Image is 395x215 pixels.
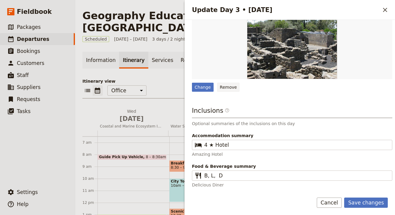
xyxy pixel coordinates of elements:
span: 8:30 – 9:30am [171,165,197,170]
input: Accommodation summary​ [204,141,388,149]
a: Services [148,52,177,69]
div: 12 pm [82,200,97,205]
h2: Wed [100,108,163,123]
div: 8 am [82,152,97,157]
span: Staff [17,72,29,78]
span: Guide Pick Up Vehicle [99,155,146,159]
span: Requests [17,96,40,102]
button: Save changes [344,198,388,208]
span: 8 – 8:30am [146,155,166,159]
span: [DATE] [100,114,163,123]
span: Departures [17,36,49,42]
span: ​ [225,108,230,115]
a: Requests [177,52,208,69]
span: Customers [17,60,44,66]
span: 3 days / 2 nights [152,36,187,42]
span: ​ [225,108,230,113]
span: Suppliers [17,84,41,90]
span: Accommodation summary [192,133,392,139]
button: List view [82,85,93,96]
span: Settings [17,189,38,195]
div: City Tour10am – 12pm [169,178,239,202]
p: Optional summaries of the inclusions on this day [192,121,392,127]
span: [DATE] – [DATE] [114,36,147,42]
button: Close drawer [380,5,390,15]
span: Breakfast [171,161,237,165]
span: Help [17,201,29,207]
button: Remove [217,83,240,92]
h2: Update Day 3 • [DATE] [192,5,380,14]
button: Cancel [317,198,342,208]
p: Amazing Hotel [192,151,392,157]
span: ​ [195,172,202,179]
div: 9 am [82,164,97,169]
span: Food & Beverage summary [192,163,392,169]
span: Bookings [17,48,40,54]
div: 10 am [82,176,97,181]
button: Calendar view [93,85,103,96]
h1: Geography Educational Tours Across [GEOGRAPHIC_DATA] for Students [82,10,374,34]
span: City Tour [171,179,237,183]
span: 10am – 12pm [171,183,237,188]
h3: Inclusions [192,106,392,118]
span: Coastal and Marine Ecosystem Investigations [97,124,166,129]
p: Delicious Diner [192,182,392,188]
div: Guide Pick Up Vehicle8 – 8:30am [97,154,167,160]
span: Packages [17,24,41,30]
a: Information [82,52,119,69]
div: 11 am [82,188,97,193]
div: Breakfast8:30 – 9:30am [169,160,239,172]
span: Fieldbook [17,7,52,16]
span: Tasks [17,108,31,114]
input: Food & Beverage summary​ [204,172,388,179]
a: Itinerary [119,52,148,69]
span: Scenic Lunch [171,209,237,213]
span: Scheduled [82,36,109,42]
div: Change [192,83,214,92]
span: ​ [195,141,202,149]
div: 7 am [82,140,97,145]
button: Wed [DATE]Coastal and Marine Ecosystem Investigations [97,108,168,131]
p: Itinerary view [82,78,388,84]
